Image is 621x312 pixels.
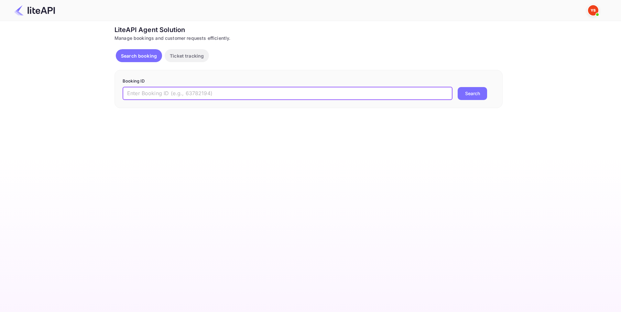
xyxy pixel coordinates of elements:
p: Booking ID [123,78,495,84]
input: Enter Booking ID (e.g., 63782194) [123,87,452,100]
div: Manage bookings and customer requests efficiently. [114,35,503,41]
button: Search [458,87,487,100]
div: LiteAPI Agent Solution [114,25,503,35]
img: LiteAPI Logo [14,5,55,16]
p: Search booking [121,52,157,59]
p: Ticket tracking [170,52,204,59]
img: Yandex Support [588,5,598,16]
